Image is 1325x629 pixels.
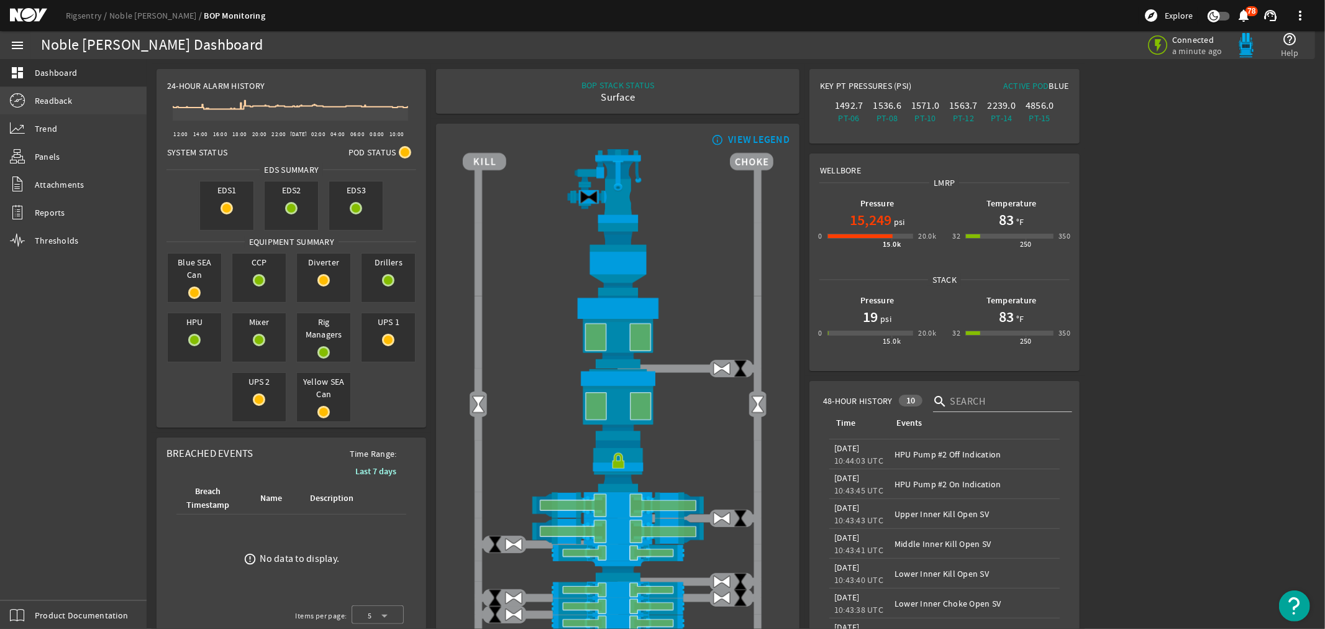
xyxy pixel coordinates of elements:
[731,589,750,607] img: ValveClose.png
[834,532,860,543] legacy-datetime-component: [DATE]
[463,149,773,223] img: RiserAdapter.png
[232,373,286,390] span: UPS 2
[167,80,265,92] span: 24-Hour Alarm History
[297,313,350,343] span: Rig Managers
[909,112,942,124] div: PT-10
[834,592,860,603] legacy-datetime-component: [DATE]
[486,605,504,624] img: ValveClose.png
[166,447,253,460] span: Breached Events
[469,395,488,413] img: Valve2Open.png
[834,472,860,484] legacy-datetime-component: [DATE]
[260,553,339,565] div: No data to display.
[35,234,79,247] span: Thresholds
[985,112,1018,124] div: PT-14
[10,65,25,80] mat-icon: dashboard
[232,131,247,138] text: 18:00
[832,112,865,124] div: PT-06
[818,230,822,242] div: 0
[463,492,773,518] img: ShearRamOpen.png
[823,395,893,407] span: 48-Hour History
[713,589,731,607] img: ValveOpen.png
[836,416,855,430] div: Time
[1023,99,1056,112] div: 4856.0
[834,485,883,496] legacy-datetime-component: 10:43:45 UTC
[749,395,767,413] img: Valve2Open.png
[345,460,406,482] button: Last 7 days
[340,448,407,460] span: Time Range:
[1139,6,1198,25] button: Explore
[168,313,221,331] span: HPU
[35,206,65,219] span: Reports
[728,134,790,146] div: VIEW LEGEND
[35,178,84,191] span: Attachments
[1144,8,1159,23] mat-icon: explore
[581,91,655,104] div: Surface
[330,131,345,138] text: 04:00
[1281,47,1299,59] span: Help
[863,307,878,327] h1: 19
[1020,335,1032,347] div: 250
[174,131,188,138] text: 12:00
[1049,80,1069,91] span: Blue
[918,327,936,339] div: 20.0k
[895,508,1054,520] div: Upper Inner Kill Open SV
[1283,32,1298,47] mat-icon: help_outline
[200,181,253,199] span: EDS1
[891,216,905,228] span: psi
[834,574,883,585] legacy-datetime-component: 10:43:40 UTC
[818,327,822,339] div: 0
[1279,590,1310,622] button: Open Resource Center
[933,394,948,409] i: search
[290,131,307,138] text: [DATE]
[860,198,894,209] b: Pressure
[355,466,396,477] b: Last 7 days
[308,492,365,505] div: Description
[950,394,1062,409] input: Search
[834,455,883,466] legacy-datetime-component: 10:44:03 UTC
[232,313,286,331] span: Mixer
[1172,45,1225,57] span: a minute ago
[713,359,731,378] img: ValveOpen.png
[899,395,923,406] div: 10
[834,416,880,430] div: Time
[1237,8,1252,23] mat-icon: notifications
[895,448,1054,461] div: HPU Pump #2 Off Indication
[35,67,77,79] span: Dashboard
[947,99,980,112] div: 1563.7
[66,10,109,21] a: Rigsentry
[35,609,128,622] span: Product Documentation
[295,610,347,622] div: Items per page:
[1059,327,1070,339] div: 350
[504,589,523,607] img: ValveOpen.png
[860,295,894,306] b: Pressure
[810,154,1078,177] div: Wellbore
[834,443,860,454] legacy-datetime-component: [DATE]
[834,544,883,556] legacy-datetime-component: 10:43:41 UTC
[258,492,293,505] div: Name
[463,582,773,599] img: PipeRamOpen.png
[504,605,523,624] img: ValveOpen.png
[895,567,1054,580] div: Lower Inner Kill Open SV
[820,80,944,97] div: Key PT Pressures (PSI)
[713,509,731,528] img: ValveOpen.png
[1172,34,1225,45] span: Connected
[1014,216,1024,228] span: °F
[952,230,960,242] div: 32
[1263,8,1278,23] mat-icon: support_agent
[35,150,60,163] span: Panels
[350,131,365,138] text: 06:00
[10,38,25,53] mat-icon: menu
[1059,230,1070,242] div: 350
[204,10,266,22] a: BOP Monitoring
[244,553,257,566] mat-icon: error_outline
[463,296,773,369] img: UpperAnnularOpen.png
[1014,313,1024,325] span: °F
[999,307,1014,327] h1: 83
[252,131,266,138] text: 20:00
[878,313,891,325] span: psi
[181,485,244,512] div: Breach Timestamp
[986,198,1037,209] b: Temperature
[265,181,318,199] span: EDS2
[167,146,227,158] span: System Status
[362,313,415,331] span: UPS 1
